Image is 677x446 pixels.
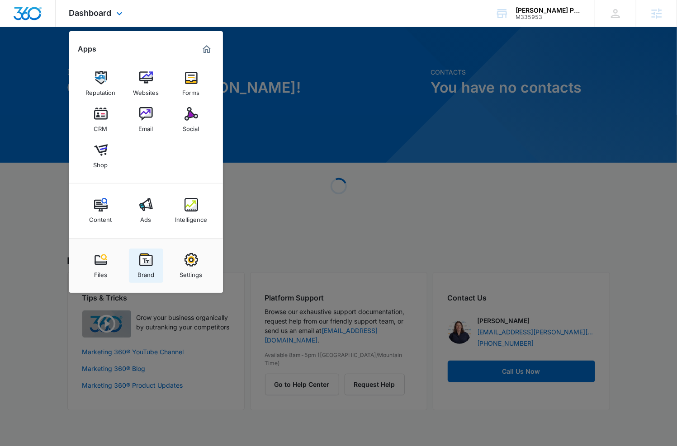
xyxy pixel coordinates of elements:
[139,121,153,132] div: Email
[516,7,582,14] div: account name
[129,249,163,283] a: Brand
[183,85,200,96] div: Forms
[174,66,208,101] a: Forms
[94,157,108,169] div: Shop
[133,85,159,96] div: Websites
[90,211,112,223] div: Content
[180,267,203,278] div: Settings
[129,103,163,137] a: Email
[199,42,214,56] a: Marketing 360® Dashboard
[78,45,97,53] h2: Apps
[516,14,582,20] div: account id
[84,103,118,137] a: CRM
[84,139,118,173] a: Shop
[84,193,118,228] a: Content
[137,267,154,278] div: Brand
[174,103,208,137] a: Social
[84,249,118,283] a: Files
[94,267,107,278] div: Files
[129,193,163,228] a: Ads
[174,193,208,228] a: Intelligence
[175,211,207,223] div: Intelligence
[86,85,116,96] div: Reputation
[141,211,151,223] div: Ads
[174,249,208,283] a: Settings
[94,121,108,132] div: CRM
[69,8,112,18] span: Dashboard
[84,66,118,101] a: Reputation
[129,66,163,101] a: Websites
[183,121,199,132] div: Social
